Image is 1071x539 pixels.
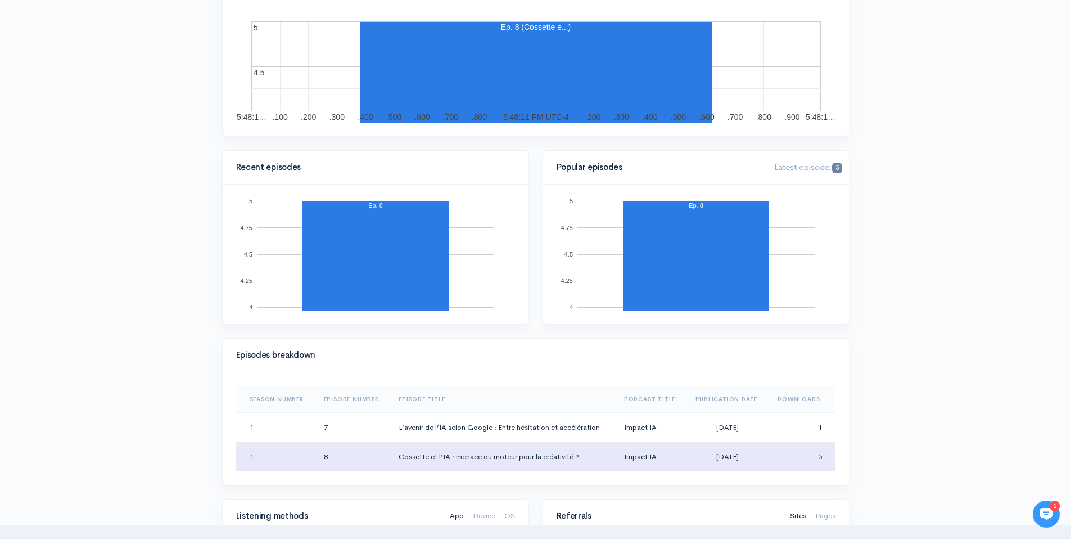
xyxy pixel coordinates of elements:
[806,113,835,122] text: 5:48:1…
[236,442,315,471] td: 1
[414,113,430,122] text: .600
[236,10,835,123] svg: A chart.
[17,75,208,129] h2: Just let us know if you need anything and we'll be happy to help! 🙂
[500,23,571,32] text: Ep. 8 (Cossette e...)
[1033,501,1060,528] iframe: gist-messenger-bubble-iframe
[315,442,390,471] td: 8
[329,113,344,122] text: .300
[615,386,686,413] th: Sort column
[248,304,252,311] text: 4
[504,499,515,533] a: OS
[390,442,615,471] td: Cossette et l’IA : menace ou moteur pour la créativité ?
[301,113,316,122] text: .200
[769,442,835,471] td: 5
[503,113,569,122] text: 5:48:11 PM UTC-4
[784,113,799,122] text: .900
[557,163,761,172] h4: Popular episodes
[769,412,835,442] td: 1
[471,113,486,122] text: .800
[557,198,835,311] svg: A chart.
[686,442,769,471] td: [DATE]
[699,113,714,122] text: .600
[642,113,657,122] text: .400
[689,202,703,209] text: Ep. 8
[243,251,252,258] text: 4.5
[473,499,495,533] a: Device
[569,304,572,311] text: 4
[450,499,464,533] a: App
[386,113,401,122] text: .500
[315,386,390,413] th: Sort column
[236,163,508,172] h4: Recent episodes
[832,163,842,173] span: 5
[557,511,776,521] h4: Referrals
[33,212,201,234] input: Search articles
[254,23,258,32] text: 5
[236,198,515,311] svg: A chart.
[727,113,743,122] text: .700
[73,156,135,165] span: New conversation
[769,386,835,413] th: Sort column
[613,113,629,122] text: .300
[236,386,315,413] th: Sort column
[561,277,572,284] text: 4.25
[248,197,252,204] text: 5
[561,224,572,231] text: 4.75
[686,386,769,413] th: Sort column
[358,113,373,122] text: .400
[815,499,835,533] a: Pages
[15,193,210,206] p: Find an answer quickly
[240,277,252,284] text: 4.25
[686,412,769,442] td: [DATE]
[240,224,252,231] text: 4.75
[272,113,287,122] text: .100
[17,55,208,73] h1: Hi 👋
[236,511,436,521] h4: Listening methods
[443,113,458,122] text: .700
[756,113,771,122] text: .800
[790,499,806,533] a: Sites
[615,442,686,471] td: Impact IA
[390,386,615,413] th: Sort column
[390,412,615,442] td: L’avenir de l’IA selon Google : Entre hésitation et accélération
[236,412,315,442] td: 1
[237,113,266,122] text: 5:48:1…
[254,68,265,77] text: 4.5
[615,412,686,442] td: Impact IA
[236,351,829,360] h4: Episodes breakdown
[670,113,685,122] text: .500
[774,161,842,172] span: Latest episode:
[368,202,383,209] text: Ep. 8
[315,412,390,442] td: 7
[585,113,600,122] text: .200
[569,197,572,204] text: 5
[564,251,572,258] text: 4.5
[17,149,207,172] button: New conversation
